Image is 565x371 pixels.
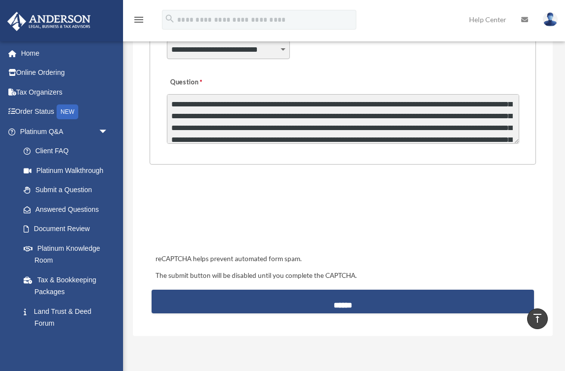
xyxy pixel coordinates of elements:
a: Document Review [14,219,123,239]
a: vertical_align_top [527,308,548,329]
a: Submit a Question [14,180,118,200]
div: The submit button will be disabled until you complete the CAPTCHA. [152,270,534,282]
span: arrow_drop_down [98,122,118,142]
iframe: reCAPTCHA [153,195,302,234]
a: Portal Feedback [14,333,123,353]
img: User Pic [543,12,558,27]
a: Land Trust & Deed Forum [14,302,123,333]
a: Platinum Walkthrough [14,161,123,180]
a: Platinum Q&Aarrow_drop_down [7,122,123,141]
a: menu [133,17,145,26]
a: Platinum Knowledge Room [14,238,123,270]
i: menu [133,14,145,26]
div: NEW [57,104,78,119]
div: reCAPTCHA helps prevent automated form spam. [152,253,534,265]
i: vertical_align_top [532,312,543,324]
a: Online Ordering [7,63,123,83]
a: Client FAQ [14,141,123,161]
a: Home [7,43,123,63]
label: Question [167,76,243,90]
a: Answered Questions [14,200,123,219]
a: Order StatusNEW [7,102,123,122]
img: Anderson Advisors Platinum Portal [4,12,94,31]
a: Tax & Bookkeeping Packages [14,270,123,302]
i: search [164,13,175,24]
a: Tax Organizers [7,82,123,102]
